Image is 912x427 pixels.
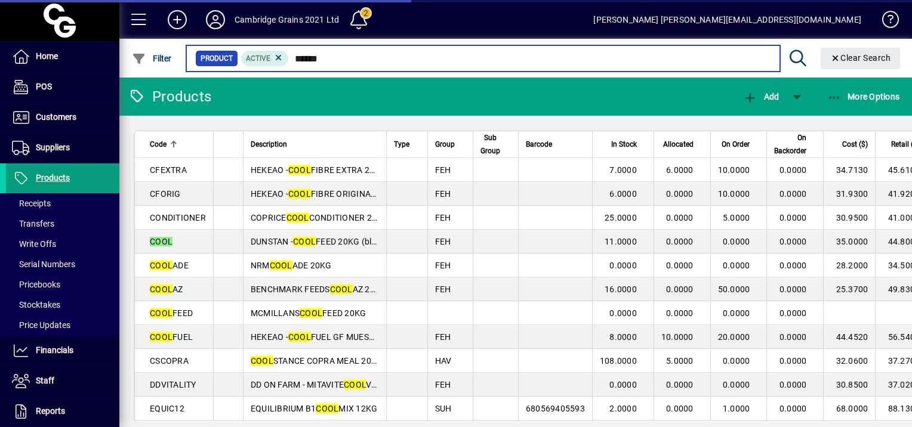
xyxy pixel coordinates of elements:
[666,380,694,389] span: 0.0000
[661,332,694,342] span: 10.0000
[435,189,451,199] span: FEH
[288,165,311,175] em: COOL
[270,261,292,270] em: COOL
[779,308,807,318] span: 0.0000
[779,284,807,294] span: 0.0000
[241,51,289,66] mat-chip: Activation Status: Active
[251,138,379,151] div: Description
[128,87,211,106] div: Products
[12,219,54,228] span: Transfers
[288,189,311,199] em: COOL
[12,199,51,208] span: Receipts
[779,356,807,366] span: 0.0000
[718,165,750,175] span: 10.0000
[435,213,451,222] span: FEH
[526,404,585,413] span: 680569405593
[722,138,750,151] span: On Order
[435,138,466,151] div: Group
[150,404,184,413] span: EQUIC12
[435,356,452,366] span: HAV
[36,82,52,91] span: POS
[435,404,452,413] span: SUH
[600,138,648,151] div: In Stock
[150,356,189,366] span: CSCOPRA
[605,213,637,222] span: 25.0000
[150,308,193,318] span: FEED
[823,277,875,301] td: 25.3700
[823,325,875,349] td: 44.4520
[666,189,694,199] span: 0.0000
[666,404,694,413] span: 0.0000
[251,284,384,294] span: BENCHMARK FEEDS AZ 20kg
[435,138,455,151] span: Group
[6,213,119,234] a: Transfers
[150,213,206,222] span: CONDITIONER
[723,308,750,318] span: 0.0000
[6,315,119,335] a: Price Updates
[150,165,187,175] span: CFEXTRA
[609,189,637,199] span: 6.0000
[150,380,196,389] span: DDVITALITY
[6,133,119,163] a: Suppliers
[823,349,875,373] td: 32.0600
[609,404,637,413] span: 2.0000
[821,48,901,69] button: Clear
[666,356,694,366] span: 5.0000
[150,189,181,199] span: CFORIG
[36,112,76,122] span: Customers
[150,237,172,246] em: COOL
[779,380,807,389] span: 0.0000
[6,295,119,315] a: Stocktakes
[251,308,366,318] span: MCMILLANS FEED 20KG
[823,206,875,230] td: 30.9500
[150,284,183,294] span: AZ
[251,404,378,413] span: EQUILIBRIUM B1 MIX 12KG
[251,261,332,270] span: NRM ADE 20KG
[823,182,875,206] td: 31.9300
[36,376,54,385] span: Staff
[779,332,807,342] span: 0.0000
[666,308,694,318] span: 0.0000
[823,253,875,277] td: 28.2000
[394,138,420,151] div: Type
[824,86,903,107] button: More Options
[6,42,119,72] a: Home
[823,230,875,253] td: 35.0000
[609,261,637,270] span: 0.0000
[251,332,400,342] span: HEKEAO - FUEL GF MUESLI 20KG
[6,234,119,254] a: Write Offs
[36,51,58,61] span: Home
[718,332,750,342] span: 20.0000
[435,261,451,270] span: FEH
[435,165,451,175] span: FEH
[830,53,891,63] span: Clear Search
[666,165,694,175] span: 6.0000
[600,356,637,366] span: 108.0000
[288,332,311,342] em: COOL
[779,189,807,199] span: 0.0000
[6,336,119,366] a: Financials
[330,284,353,294] em: COOL
[779,261,807,270] span: 0.0000
[779,165,807,175] span: 0.0000
[480,131,500,157] span: Sub Group
[150,261,189,270] span: ADE
[36,406,65,416] span: Reports
[150,284,172,294] em: COOL
[723,404,750,413] span: 1.0000
[293,237,316,246] em: COOL
[394,138,409,151] span: Type
[779,237,807,246] span: 0.0000
[150,308,172,318] em: COOL
[740,86,782,107] button: Add
[12,300,60,310] span: Stocktakes
[718,284,750,294] span: 50.0000
[827,92,900,101] span: More Options
[609,165,637,175] span: 7.0000
[196,9,235,30] button: Profile
[251,380,425,389] span: DD ON FARM - MITAVITE VITALITY 20KG
[251,213,389,222] span: COPRICE CONDITIONER 20KG
[723,237,750,246] span: 0.0000
[344,380,366,389] em: COOL
[774,131,817,157] div: On Backorder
